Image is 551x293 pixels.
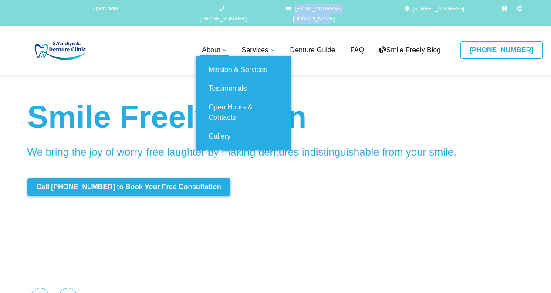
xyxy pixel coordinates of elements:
a: About [200,45,229,56]
div: We bring the joy of worry-free laughter by making dentures indistinguishable from your smile. [27,145,524,159]
h4: Smile Freely Again [27,99,524,135]
img: S Yanchynska Denture Care Centre [9,41,115,60]
a: Denture Guide [288,45,338,56]
a: [EMAIL_ADDRESS][DOMAIN_NAME] [272,4,355,24]
a: Gallery [203,127,284,146]
a: Mission & Services [203,60,284,79]
a: [PHONE_NUMBER] [460,41,543,59]
a: FAQ [348,45,366,56]
a: Services [240,45,277,56]
a: Testimonials [203,79,284,98]
span: Open Now [93,6,118,12]
a: [STREET_ADDRESS] [405,6,464,12]
a: Smile Freely Blog [377,45,443,56]
a: Call [PHONE_NUMBER] to Book Your Free Consultation [27,178,230,196]
a: [PHONE_NUMBER] [197,4,249,24]
a: Open Hours & Contacts [203,98,284,127]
